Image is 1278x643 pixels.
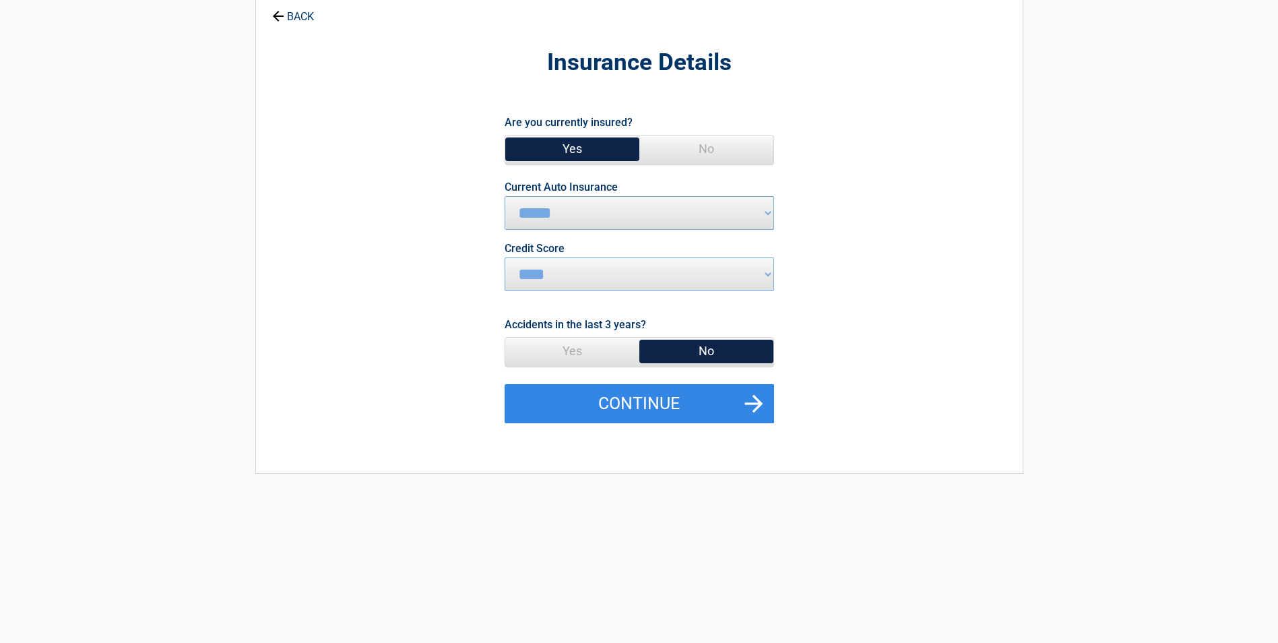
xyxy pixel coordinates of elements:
span: No [639,338,773,365]
label: Are you currently insured? [505,113,633,131]
span: No [639,135,773,162]
button: Continue [505,384,774,423]
span: Yes [505,338,639,365]
span: Yes [505,135,639,162]
label: Accidents in the last 3 years? [505,315,646,334]
label: Current Auto Insurance [505,182,618,193]
h2: Insurance Details [330,47,949,79]
label: Credit Score [505,243,565,254]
